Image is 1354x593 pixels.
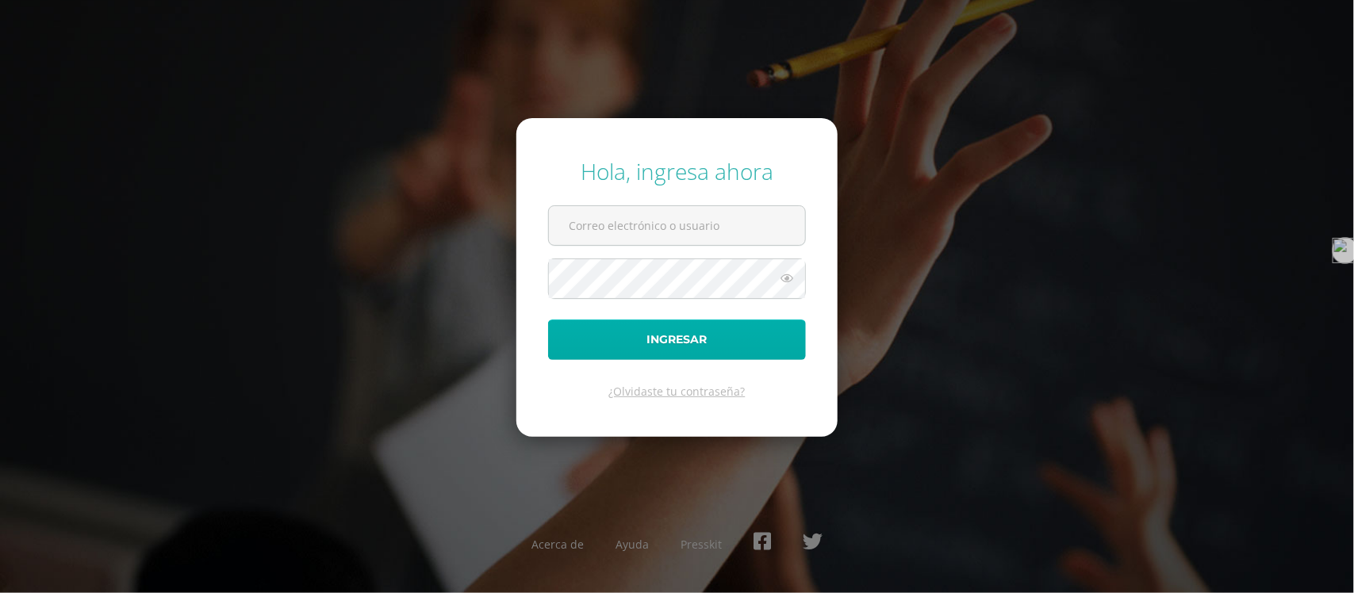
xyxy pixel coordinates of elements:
[549,206,805,245] input: Correo electrónico o usuario
[616,537,649,552] a: Ayuda
[531,537,584,552] a: Acerca de
[548,156,806,186] div: Hola, ingresa ahora
[609,384,746,399] a: ¿Olvidaste tu contraseña?
[681,537,722,552] a: Presskit
[548,319,806,360] button: Ingresar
